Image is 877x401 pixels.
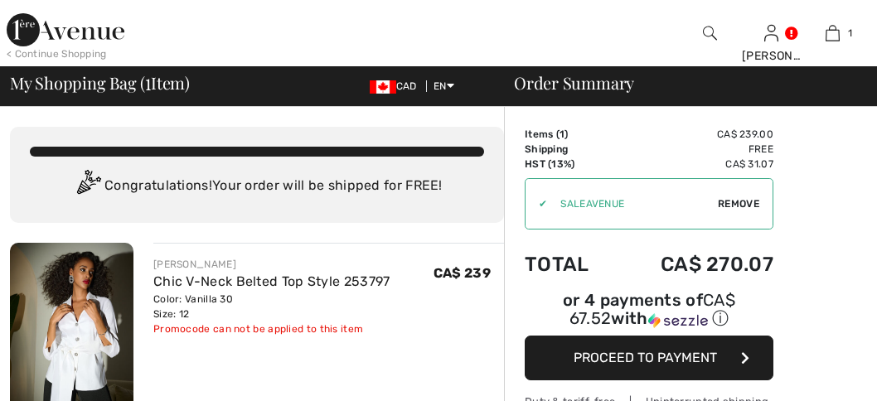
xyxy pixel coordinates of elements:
span: 1 [560,128,564,140]
a: Chic V-Neck Belted Top Style 253797 [153,273,390,289]
td: HST (13%) [525,157,615,172]
td: Free [615,142,773,157]
img: My Bag [826,23,840,43]
td: CA$ 270.07 [615,236,773,292]
td: Total [525,236,615,292]
td: Items ( ) [525,127,615,142]
img: search the website [703,23,717,43]
span: CA$ 67.52 [569,290,735,328]
span: My Shopping Bag ( Item) [10,75,190,91]
div: [PERSON_NAME] [742,47,802,65]
div: Congratulations! Your order will be shipped for FREE! [30,170,484,203]
div: Order Summary [494,75,867,91]
input: Promo code [547,179,718,229]
img: Canadian Dollar [370,80,396,94]
span: EN [434,80,454,92]
button: Proceed to Payment [525,336,773,380]
div: or 4 payments of with [525,292,773,330]
div: ✔ [526,196,547,211]
div: Promocode can not be applied to this item [153,321,390,336]
img: Sezzle [648,313,708,328]
span: Proceed to Payment [574,350,717,365]
td: Shipping [525,142,615,157]
a: 1 [803,23,863,43]
span: 1 [848,26,852,41]
td: CA$ 239.00 [615,127,773,142]
img: My Info [764,23,778,43]
img: 1ère Avenue [7,13,124,46]
img: Congratulation2.svg [71,170,104,203]
a: Sign In [764,25,778,41]
span: CAD [370,80,424,92]
div: [PERSON_NAME] [153,257,390,272]
span: CA$ 239 [434,265,491,281]
div: or 4 payments ofCA$ 67.52withSezzle Click to learn more about Sezzle [525,292,773,336]
span: 1 [145,70,151,92]
div: < Continue Shopping [7,46,107,61]
div: Color: Vanilla 30 Size: 12 [153,292,390,321]
span: Remove [718,196,759,211]
td: CA$ 31.07 [615,157,773,172]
